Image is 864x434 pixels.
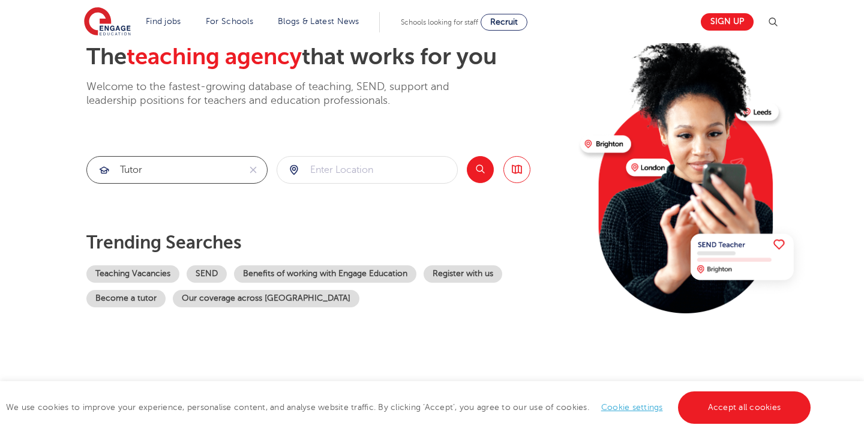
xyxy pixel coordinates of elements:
img: Engage Education [84,7,131,37]
div: Submit [86,156,268,184]
a: Become a tutor [86,290,166,307]
button: Clear [239,157,267,183]
button: Search [467,156,494,183]
a: Benefits of working with Engage Education [234,265,416,283]
a: Teaching Vacancies [86,265,179,283]
p: Welcome to the fastest-growing database of teaching, SEND, support and leadership positions for t... [86,80,482,108]
div: Submit [277,156,458,184]
span: Schools looking for staff [401,18,478,26]
a: Accept all cookies [678,391,811,424]
a: Cookie settings [601,403,663,412]
a: Register with us [424,265,502,283]
a: Sign up [701,13,754,31]
a: SEND [187,265,227,283]
span: teaching agency [127,44,302,70]
input: Submit [277,157,457,183]
a: Recruit [481,14,527,31]
a: Our coverage across [GEOGRAPHIC_DATA] [173,290,359,307]
h2: The that works for you [86,43,571,71]
p: Trending searches [86,232,571,253]
span: We use cookies to improve your experience, personalise content, and analyse website traffic. By c... [6,403,814,412]
a: Find jobs [146,17,181,26]
input: Submit [87,157,239,183]
span: Recruit [490,17,518,26]
a: Blogs & Latest News [278,17,359,26]
a: For Schools [206,17,253,26]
